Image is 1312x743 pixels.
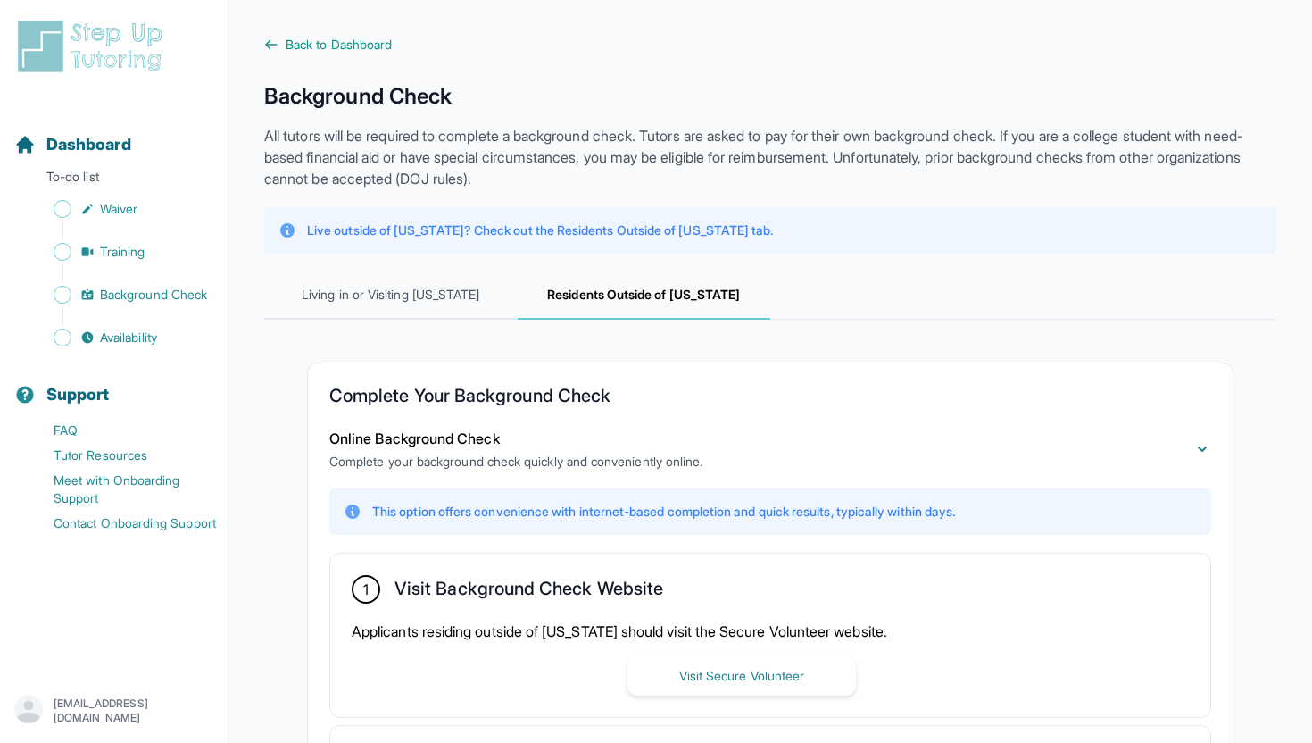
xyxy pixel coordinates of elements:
p: [EMAIL_ADDRESS][DOMAIN_NAME] [54,697,213,725]
a: Waiver [14,196,228,221]
h2: Visit Background Check Website [394,578,663,606]
a: Background Check [14,282,228,307]
a: FAQ [14,418,228,443]
a: Meet with Onboarding Support [14,468,228,511]
a: Contact Onboarding Support [14,511,228,536]
button: Online Background CheckComplete your background check quickly and conveniently online. [329,428,1211,471]
p: To-do list [7,168,220,193]
nav: Tabs [264,271,1276,320]
span: Online Background Check [329,430,500,447]
button: Visit Secure Volunteer [627,656,856,696]
p: Live outside of [US_STATE]? Check out the Residents Outside of [US_STATE] tab. [307,221,773,239]
button: Dashboard [7,104,220,164]
a: Back to Dashboard [264,36,1276,54]
p: Applicants residing outside of [US_STATE] should visit the Secure Volunteer website. [352,621,1189,642]
p: Complete your background check quickly and conveniently online. [329,453,702,471]
a: Training [14,239,228,264]
span: Living in or Visiting [US_STATE] [264,271,518,320]
span: Back to Dashboard [286,36,392,54]
span: Support [46,382,110,407]
a: Visit Secure Volunteer [627,666,856,684]
p: This option offers convenience with internet-based completion and quick results, typically within... [372,503,955,521]
img: logo [14,18,173,75]
span: Waiver [100,200,137,218]
button: [EMAIL_ADDRESS][DOMAIN_NAME] [14,695,213,727]
span: Residents Outside of [US_STATE] [518,271,771,320]
span: Dashboard [46,132,131,157]
h1: Background Check [264,82,1276,111]
button: Support [7,354,220,414]
a: Tutor Resources [14,443,228,468]
span: Background Check [100,286,207,304]
span: Training [100,243,145,261]
a: Dashboard [14,132,131,157]
h2: Complete Your Background Check [329,385,1211,413]
p: All tutors will be required to complete a background check. Tutors are asked to pay for their own... [264,125,1276,189]
a: Availability [14,325,228,350]
span: 1 [363,579,369,600]
span: Availability [100,329,157,346]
